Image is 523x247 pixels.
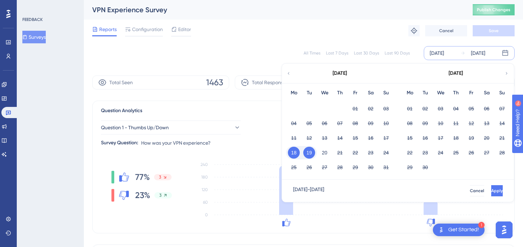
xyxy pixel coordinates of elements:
button: 26 [465,147,477,159]
button: 03 [435,103,446,115]
div: FEEDBACK [22,17,43,22]
div: Th [448,89,464,97]
span: 1463 [206,77,223,88]
button: 24 [380,147,392,159]
button: 15 [404,132,416,144]
button: 11 [288,132,300,144]
button: 19 [303,147,315,159]
div: Su [494,89,510,97]
button: 17 [435,132,446,144]
button: 21 [496,132,508,144]
span: Total Responses [252,78,288,87]
button: 19 [465,132,477,144]
button: Apply [491,185,503,196]
button: 08 [404,117,416,129]
div: [DATE] [449,69,463,78]
span: Editor [178,25,191,34]
button: 31 [380,161,392,173]
button: 10 [380,117,392,129]
div: Open Get Started! checklist, remaining modules: 1 [433,224,485,236]
div: Fr [348,89,363,97]
span: Question Analytics [101,107,142,115]
div: Survey Question: [101,139,138,147]
div: Su [378,89,394,97]
button: Publish Changes [473,4,515,15]
div: [DATE] - [DATE] [293,185,324,196]
span: Cancel [439,28,453,34]
button: 07 [334,117,346,129]
button: 25 [450,147,462,159]
button: 28 [334,161,346,173]
span: Publish Changes [477,7,510,13]
div: Last 90 Days [385,50,410,56]
span: Save [489,28,499,34]
button: Save [473,25,515,36]
button: 14 [334,132,346,144]
span: How was your VPN experience? [141,139,211,147]
button: 20 [319,147,330,159]
button: 22 [349,147,361,159]
button: 14 [496,117,508,129]
button: 17 [380,132,392,144]
div: Get Started! [448,226,479,234]
button: 16 [365,132,377,144]
div: 9+ [48,3,52,9]
tspan: 60 [203,200,208,205]
button: 04 [450,103,462,115]
tspan: 120 [202,187,208,192]
button: 05 [303,117,315,129]
span: 77% [135,172,150,183]
span: Total Seen [109,78,133,87]
button: 12 [465,117,477,129]
button: 15 [349,132,361,144]
div: Tu [302,89,317,97]
iframe: UserGuiding AI Assistant Launcher [494,219,515,240]
div: All Times [304,50,320,56]
div: Sa [479,89,494,97]
span: Need Help? [16,2,44,10]
div: Tu [417,89,433,97]
button: 09 [419,117,431,129]
button: 30 [419,161,431,173]
span: Apply [491,188,503,194]
button: 09 [365,117,377,129]
button: 30 [365,161,377,173]
button: 24 [435,147,446,159]
div: Last 7 Days [326,50,348,56]
button: 18 [450,132,462,144]
tspan: 180 [201,175,208,180]
button: 16 [419,132,431,144]
button: 10 [435,117,446,129]
span: Configuration [132,25,163,34]
div: [DATE] [430,49,444,57]
button: 18 [288,147,300,159]
button: 11 [450,117,462,129]
button: 23 [419,147,431,159]
div: We [433,89,448,97]
button: 06 [481,103,493,115]
button: 28 [496,147,508,159]
button: 29 [404,161,416,173]
button: 12 [303,132,315,144]
span: 23% [135,190,150,201]
button: Question 1 - Thumbs Up/Down [101,121,241,135]
button: 05 [465,103,477,115]
button: 29 [349,161,361,173]
button: 08 [349,117,361,129]
div: Mo [402,89,417,97]
button: 25 [288,161,300,173]
span: Cancel [470,188,484,194]
button: 07 [496,103,508,115]
tspan: 240 [201,162,208,167]
div: [DATE] [333,69,347,78]
tspan: 0 [205,212,208,217]
button: 04 [288,117,300,129]
span: Reports [99,25,117,34]
span: 3 [159,174,161,180]
div: VPN Experience Survey [92,5,455,15]
button: 20 [481,132,493,144]
button: 27 [481,147,493,159]
button: 22 [404,147,416,159]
